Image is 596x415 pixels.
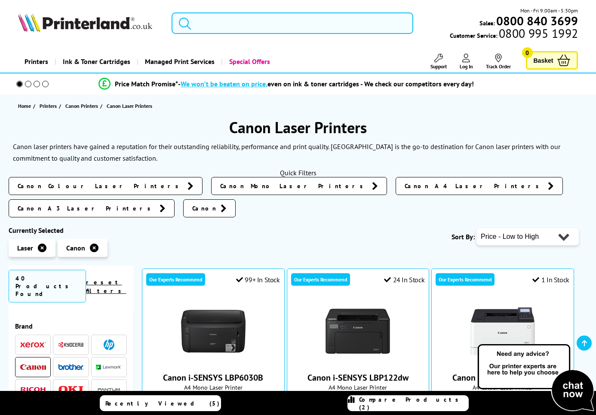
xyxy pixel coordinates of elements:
span: 0 [522,47,533,58]
a: Canon i-SENSYS LBP6030B [181,357,246,365]
div: Quick Filters [9,168,587,177]
a: Xerox [20,339,46,350]
span: Canon A3 Laser Printers [18,204,155,213]
span: Brand [15,322,127,330]
span: Support [430,63,447,70]
a: Canon Mono Laser Printers [211,177,387,195]
span: Compare Products (2) [359,396,468,411]
img: Canon [20,364,46,370]
a: Printers [18,51,55,73]
img: Canon i-SENSYS LBP122dw [326,299,390,363]
span: Sort By: [452,232,475,241]
div: - even on ink & toner cartridges - We check our competitors every day! [178,79,474,88]
span: Log In [460,63,473,70]
a: Canon i-SENSYS LBP122dw [326,357,390,365]
span: Canon Colour Laser Printers [18,182,183,190]
img: Printerland Logo [18,13,152,32]
img: Lexmark [96,365,122,370]
a: Canon [183,199,236,217]
h1: Canon Laser Printers [9,117,587,137]
span: Canon Laser Printers [107,103,152,109]
a: Home [18,101,33,110]
a: Kyocera [58,339,84,350]
span: Sales: [479,19,495,27]
a: Canon i-SENSYS LBP122dw [307,372,409,383]
div: 1 In Stock [532,275,569,284]
a: 0800 840 3699 [495,17,578,25]
div: 24 In Stock [384,275,424,284]
span: Canon [66,244,85,252]
div: Our Experts Recommend [146,273,205,286]
span: Canon Mono Laser Printers [220,182,368,190]
img: Xerox [20,342,46,348]
a: OKI [58,384,84,395]
div: Our Experts Recommend [436,273,495,286]
img: Brother [58,364,84,370]
a: Brother [58,362,84,372]
div: Currently Selected [9,226,133,235]
a: Recently Viewed (5) [100,395,221,411]
span: A4 Mono Laser Printer [292,383,425,391]
img: Canon i-SENSYS LBP631Cw [470,299,535,363]
a: Canon i-SENSYS LBP6030B [163,372,263,383]
a: Track Order [486,54,511,70]
div: Our Experts Recommend [291,273,350,286]
a: Canon i-SENSYS LBP631Cw [452,372,553,383]
img: OKI [58,386,84,393]
a: Support [430,54,447,70]
b: 0800 840 3699 [496,13,578,29]
span: We won’t be beaten on price, [181,79,267,88]
span: Price Match Promise* [115,79,178,88]
a: Canon A3 Laser Printers [9,199,175,217]
span: Canon [192,204,216,213]
a: Log In [460,54,473,70]
a: Canon A4 Laser Printers [396,177,563,195]
a: Lexmark [96,362,122,372]
a: Printerland Logo [18,13,161,34]
span: Printers [40,101,57,110]
a: Printers [40,101,59,110]
img: HP [104,339,114,350]
a: Ricoh [20,384,46,395]
span: Laser [17,244,33,252]
span: Customer Service: [450,29,578,40]
a: HP [96,339,122,350]
span: A4 Mono Laser Printer [147,383,280,391]
img: Ricoh [20,387,46,392]
a: Canon i-SENSYS LBP631Cw [470,357,535,365]
a: Ink & Toner Cartridges [55,51,137,73]
li: modal_Promise [4,76,568,92]
img: Canon i-SENSYS LBP6030B [181,299,246,363]
span: Mon - Fri 9:00am - 5:30pm [520,6,578,15]
img: Kyocera [58,342,84,348]
span: Canon Printers [65,101,98,110]
a: Special Offers [221,51,276,73]
div: 99+ In Stock [236,275,280,284]
span: 40 Products Found [9,270,86,302]
a: Pantum [96,384,122,395]
span: A4 Colour Laser Printer [436,383,569,391]
span: Ink & Toner Cartridges [63,51,130,73]
span: Recently Viewed (5) [105,400,220,407]
a: Basket 0 [526,51,578,70]
span: 0800 995 1992 [498,29,578,37]
a: Canon Printers [65,101,100,110]
img: Open Live Chat window [476,343,596,413]
a: Canon [20,362,46,372]
span: Basket [534,55,553,66]
span: Canon A4 Laser Printers [405,182,544,190]
a: Canon Colour Laser Printers [9,177,203,195]
p: Canon laser printers have gained a reputation for their outstanding reliability, performance and ... [13,142,560,162]
img: Pantum [96,384,122,395]
a: Managed Print Services [137,51,221,73]
a: reset filters [86,278,126,295]
a: Compare Products (2) [347,395,469,411]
